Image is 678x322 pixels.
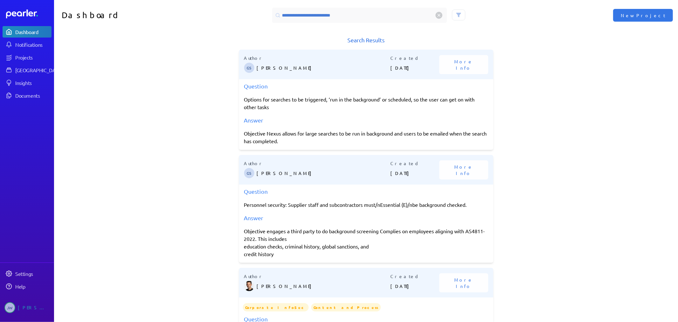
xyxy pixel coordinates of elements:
div: Answer [244,213,488,222]
span: More Info [447,58,481,71]
p: Created [390,160,439,167]
p: Author [244,273,391,280]
span: Gary Somerville [244,63,254,73]
h1: Search Results [239,36,493,45]
span: Gary Somerville [244,168,254,178]
p: Author [244,160,391,167]
span: More Info [447,164,481,176]
button: More Info [439,273,488,292]
a: [GEOGRAPHIC_DATA] [3,64,51,76]
span: Corporate InfoSec [243,303,309,311]
div: Notifications [15,41,51,48]
p: [DATE] [390,61,439,74]
a: Projects [3,52,51,63]
div: [GEOGRAPHIC_DATA] [15,67,63,73]
a: JW[PERSON_NAME] [3,300,51,316]
img: James Layton [244,281,254,291]
a: Dashboard [6,10,51,18]
div: Objective engages a third party to do background screening Complies on employees aligning with AS... [244,227,488,258]
span: Jeremy Williams [4,302,15,313]
div: Answer [244,116,488,124]
a: Insights [3,77,51,88]
div: Documents [15,92,51,99]
span: New Project [621,12,665,18]
p: Options for searches to be triggered, ‘run in the background’ or scheduled, so the user can get o... [244,95,488,111]
div: Projects [15,54,51,60]
p: Author [244,55,391,61]
p: Created [390,55,439,61]
p: [DATE] [390,280,439,292]
p: [DATE] [390,167,439,179]
span: More Info [447,276,481,289]
button: New Project [613,9,673,22]
div: Insights [15,80,51,86]
p: Created [390,273,439,280]
div: Dashboard [15,29,51,35]
a: Settings [3,268,51,279]
p: [PERSON_NAME] [257,167,391,179]
div: Question [244,187,488,196]
a: Notifications [3,39,51,50]
h1: Dashboard [62,8,210,23]
p: [PERSON_NAME] [257,61,391,74]
div: Settings [15,270,51,277]
a: Help [3,281,51,292]
button: More Info [439,55,488,74]
div: Help [15,283,51,290]
div: Objective Nexus allows for large searches to be run in background and users to be emailed when th... [244,129,488,145]
button: More Info [439,160,488,179]
p: [PERSON_NAME] [257,280,391,292]
p: Personnel security: Supplier staff and subcontractors must/nEssential (E)/nbe background checked. [244,201,488,208]
a: Documents [3,90,51,101]
span: Content and Process [311,303,381,311]
div: Question [244,82,488,90]
a: Dashboard [3,26,51,38]
div: [PERSON_NAME] [18,302,50,313]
